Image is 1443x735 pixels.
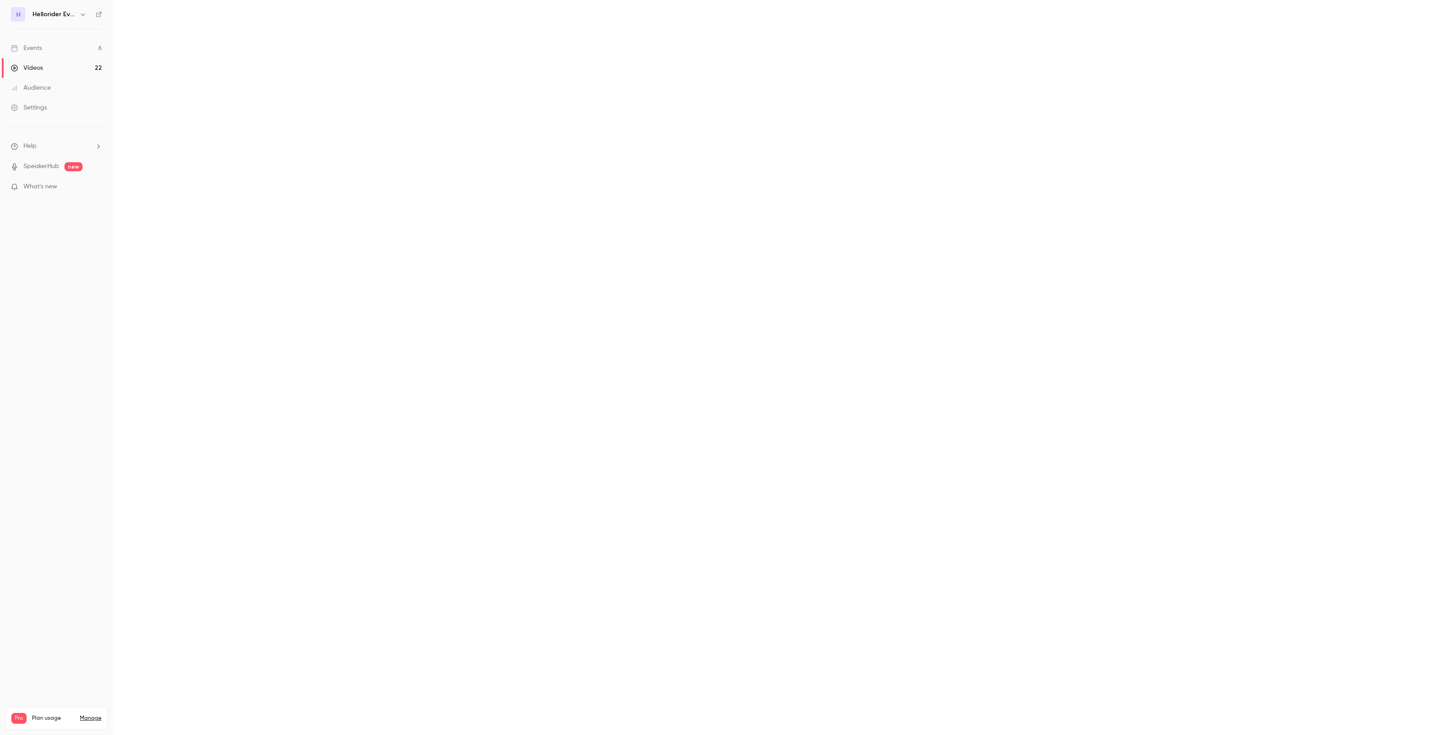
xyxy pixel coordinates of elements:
h6: Hellorider Events [32,10,76,19]
span: H [16,10,20,19]
span: Pro [11,713,27,724]
iframe: Noticeable Trigger [91,183,102,191]
div: Events [11,44,42,53]
span: new [64,162,83,171]
div: Videos [11,64,43,73]
div: Settings [11,103,47,112]
a: Manage [80,715,101,722]
span: Plan usage [32,715,74,722]
li: help-dropdown-opener [11,142,102,151]
span: Help [23,142,37,151]
a: SpeakerHub [23,162,59,171]
div: Audience [11,83,51,92]
span: What's new [23,182,57,192]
